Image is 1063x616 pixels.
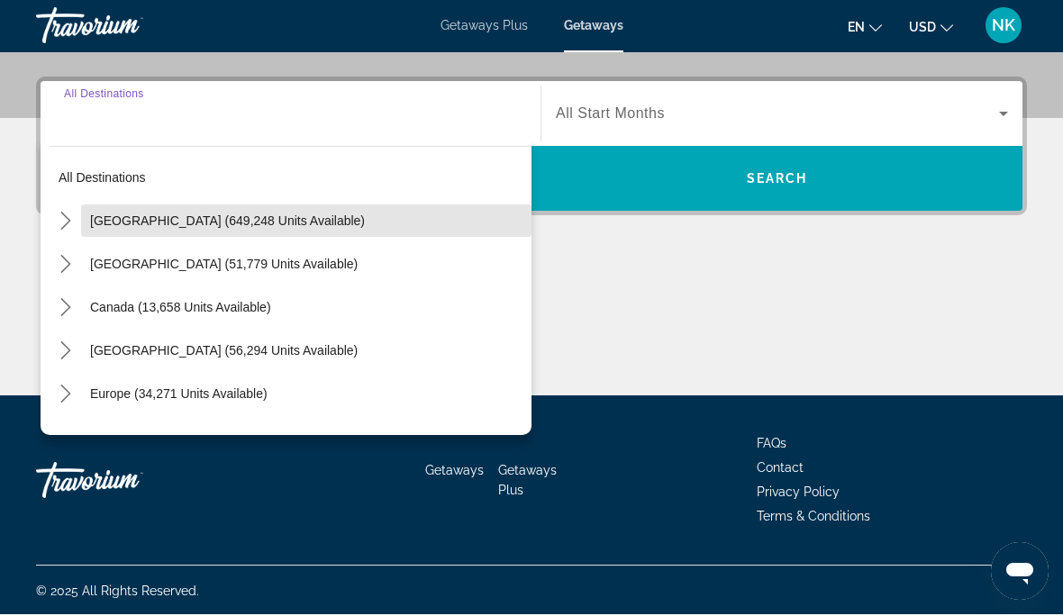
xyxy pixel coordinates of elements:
[991,544,1049,602] iframe: Button to launch messaging window
[848,22,865,36] span: en
[980,8,1027,46] button: User Menu
[59,172,146,186] span: All destinations
[50,163,531,195] button: Select destination: All destinations
[90,258,358,273] span: [GEOGRAPHIC_DATA] (51,779 units available)
[747,173,808,187] span: Search
[909,15,953,41] button: Change currency
[90,345,358,359] span: [GEOGRAPHIC_DATA] (56,294 units available)
[90,215,365,230] span: [GEOGRAPHIC_DATA] (649,248 units available)
[81,206,531,239] button: Select destination: United States (649,248 units available)
[498,465,557,499] a: Getaways Plus
[90,388,268,403] span: Europe (34,271 units available)
[64,89,144,101] span: All Destinations
[36,585,199,600] span: © 2025 All Rights Reserved.
[50,294,81,325] button: Toggle Canada (13,658 units available) submenu
[848,15,882,41] button: Change language
[81,293,531,325] button: Select destination: Canada (13,658 units available)
[909,22,936,36] span: USD
[564,20,623,34] a: Getaways
[41,139,531,437] div: Destination options
[757,462,804,476] a: Contact
[81,249,531,282] button: Select destination: Mexico (51,779 units available)
[36,455,216,509] a: Go Home
[992,18,1015,36] span: NK
[531,148,1022,213] button: Search
[64,105,517,127] input: Select destination
[81,379,531,412] button: Select destination: Europe (34,271 units available)
[81,336,531,368] button: Select destination: Caribbean & Atlantic Islands (56,294 units available)
[757,511,870,525] a: Terms & Conditions
[556,107,665,122] span: All Start Months
[425,465,484,479] a: Getaways
[50,207,81,239] button: Toggle United States (649,248 units available) submenu
[41,83,1022,213] div: Search widget
[50,250,81,282] button: Toggle Mexico (51,779 units available) submenu
[441,20,528,34] a: Getaways Plus
[50,423,81,455] button: Toggle Australia (3,174 units available) submenu
[757,486,840,501] a: Privacy Policy
[36,4,216,50] a: Travorium
[90,302,271,316] span: Canada (13,658 units available)
[50,337,81,368] button: Toggle Caribbean & Atlantic Islands (56,294 units available) submenu
[757,438,786,452] a: FAQs
[81,422,531,455] button: Select destination: Australia (3,174 units available)
[50,380,81,412] button: Toggle Europe (34,271 units available) submenu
